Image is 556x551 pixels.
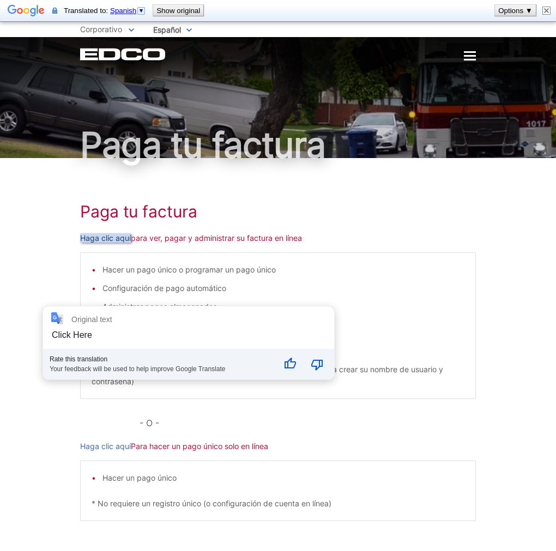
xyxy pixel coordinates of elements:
[102,265,276,274] font: Hacer un pago único o programar un pago único
[102,283,226,293] font: Configuración de pago automático
[80,25,122,34] font: Corporativo
[153,25,181,34] font: Español
[495,5,536,16] button: Options ▼
[153,5,203,16] button: Show original
[50,363,261,373] div: Your feedback will be used to help improve Google Translate
[102,302,217,311] font: Administrar pagos almacenados
[110,7,146,15] a: Spanish
[145,21,200,39] span: Español
[131,233,302,243] font: para ver, pagar y administrar su factura en línea
[304,352,330,378] button: Poor translation
[277,352,303,378] button: Good translation
[102,473,177,482] font: Hacer un pago único
[50,355,261,363] div: Rate this translation
[542,7,551,15] img: Close
[140,417,159,428] font: - O -
[80,232,131,244] a: Haga clic aquí
[80,124,325,166] font: Paga tu factura
[80,48,167,60] a: Logotipo EDCD. Regrese a la página de inicio.
[131,441,268,451] font: Para hacer un pago único solo en línea
[80,202,197,221] font: Paga tu factura
[92,499,331,508] font: * No requiere un registro único (o configuración de cuenta en línea)
[8,4,45,19] img: Google Translate
[52,324,325,340] div: Click Here
[52,7,57,15] img: The content of this secure page will be sent to Google for translation using a secure connection.
[64,7,148,15] span: Translated to:
[80,441,131,451] font: Haga clic aquí
[80,233,131,243] font: Haga clic aquí
[80,440,131,452] a: Haga clic aquí
[110,7,136,15] span: Spanish
[71,315,325,324] div: Original text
